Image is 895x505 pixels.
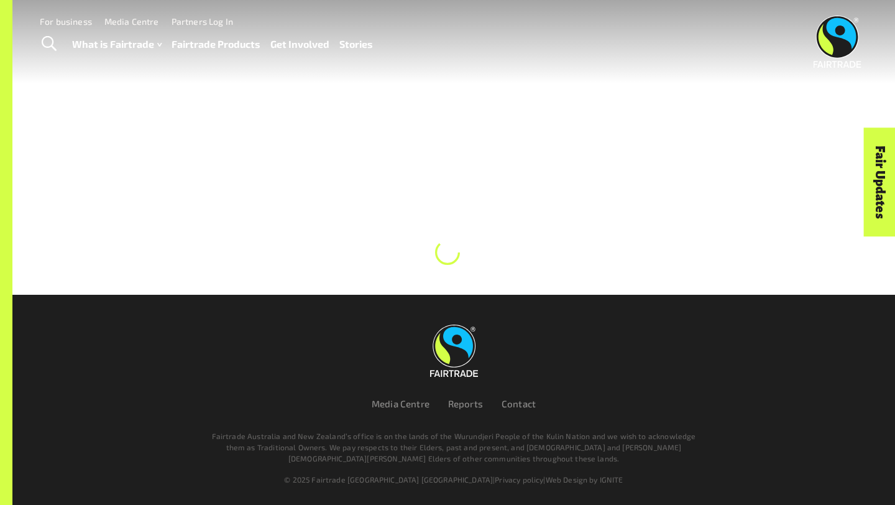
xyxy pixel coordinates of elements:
[104,16,159,27] a: Media Centre
[80,474,828,485] div: | |
[814,16,861,68] img: Fairtrade Australia New Zealand logo
[34,29,64,60] a: Toggle Search
[206,430,701,464] p: Fairtrade Australia and New Zealand’s office is on the lands of the Wurundjeri People of the Kuli...
[172,35,260,53] a: Fairtrade Products
[72,35,162,53] a: What is Fairtrade
[448,398,483,409] a: Reports
[270,35,329,53] a: Get Involved
[495,475,543,484] a: Privacy policy
[372,398,429,409] a: Media Centre
[546,475,623,484] a: Web Design by IGNITE
[40,16,92,27] a: For business
[339,35,373,53] a: Stories
[284,475,493,484] span: © 2025 Fairtrade [GEOGRAPHIC_DATA] [GEOGRAPHIC_DATA]
[430,325,478,377] img: Fairtrade Australia New Zealand logo
[502,398,536,409] a: Contact
[172,16,233,27] a: Partners Log In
